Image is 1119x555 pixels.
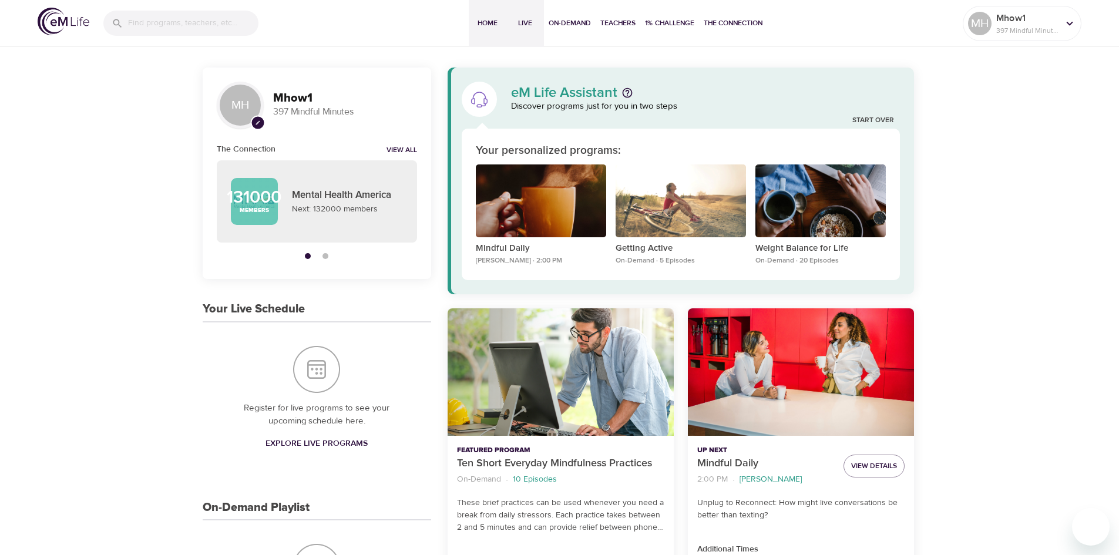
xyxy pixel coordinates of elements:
button: Mindful Daily [688,308,914,436]
p: Featured Program [457,445,664,456]
p: Unplug to Reconnect: How might live conversations be better than texting? [697,497,905,522]
p: Next: 132000 members [292,203,403,216]
p: Members [240,206,269,215]
p: 397 Mindful Minutes [996,25,1058,36]
nav: breadcrumb [457,472,664,487]
span: Home [473,17,502,29]
a: Start Over [852,116,894,126]
nav: breadcrumb [697,472,834,487]
input: Find programs, teachers, etc... [128,11,258,36]
p: Your personalized programs: [476,143,621,160]
h3: Mhow1 [273,92,417,105]
p: Mhow1 [996,11,1058,25]
p: Mindful Daily [697,456,834,472]
p: eM Life Assistant [511,86,617,100]
span: Explore Live Programs [266,436,368,451]
p: Getting Active [616,242,746,255]
p: [PERSON_NAME] [740,473,802,486]
span: Teachers [600,17,636,29]
p: On-Demand · 5 Episodes [616,255,746,266]
button: Ten Short Everyday Mindfulness Practices [448,308,674,436]
p: 2:00 PM [697,473,728,486]
p: On-Demand · 20 Episodes [755,255,886,266]
p: 10 Episodes [513,473,557,486]
p: These brief practices can be used whenever you need a break from daily stressors. Each practice t... [457,497,664,534]
a: View all notifications [387,146,417,156]
div: MH [968,12,992,35]
img: eM Life Assistant [470,90,489,109]
span: Live [511,17,539,29]
p: On-Demand [457,473,501,486]
p: Register for live programs to see your upcoming schedule here. [226,402,408,428]
div: MH [217,82,264,129]
h3: Your Live Schedule [203,302,305,316]
span: The Connection [704,17,762,29]
a: Explore Live Programs [261,433,372,455]
h3: On-Demand Playlist [203,501,310,514]
p: Ten Short Everyday Mindfulness Practices [457,456,664,472]
button: Mindful Daily [476,164,606,243]
span: On-Demand [549,17,591,29]
p: Mental Health America [292,188,403,203]
iframe: Button to launch messaging window [1072,508,1110,546]
li: · [506,472,508,487]
p: 131000 [227,189,281,206]
button: Weight Balance for Life [755,164,886,243]
img: Your Live Schedule [293,346,340,393]
h6: The Connection [217,143,275,156]
p: Up Next [697,445,834,456]
p: 397 Mindful Minutes [273,105,417,119]
span: 1% Challenge [645,17,694,29]
img: logo [38,8,89,35]
p: [PERSON_NAME] · 2:00 PM [476,255,606,266]
span: View Details [851,460,897,472]
p: Weight Balance for Life [755,242,886,255]
button: Getting Active [616,164,746,243]
p: Discover programs just for you in two steps [511,100,900,113]
p: Mindful Daily [476,242,606,255]
li: · [732,472,735,487]
button: View Details [844,455,905,477]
